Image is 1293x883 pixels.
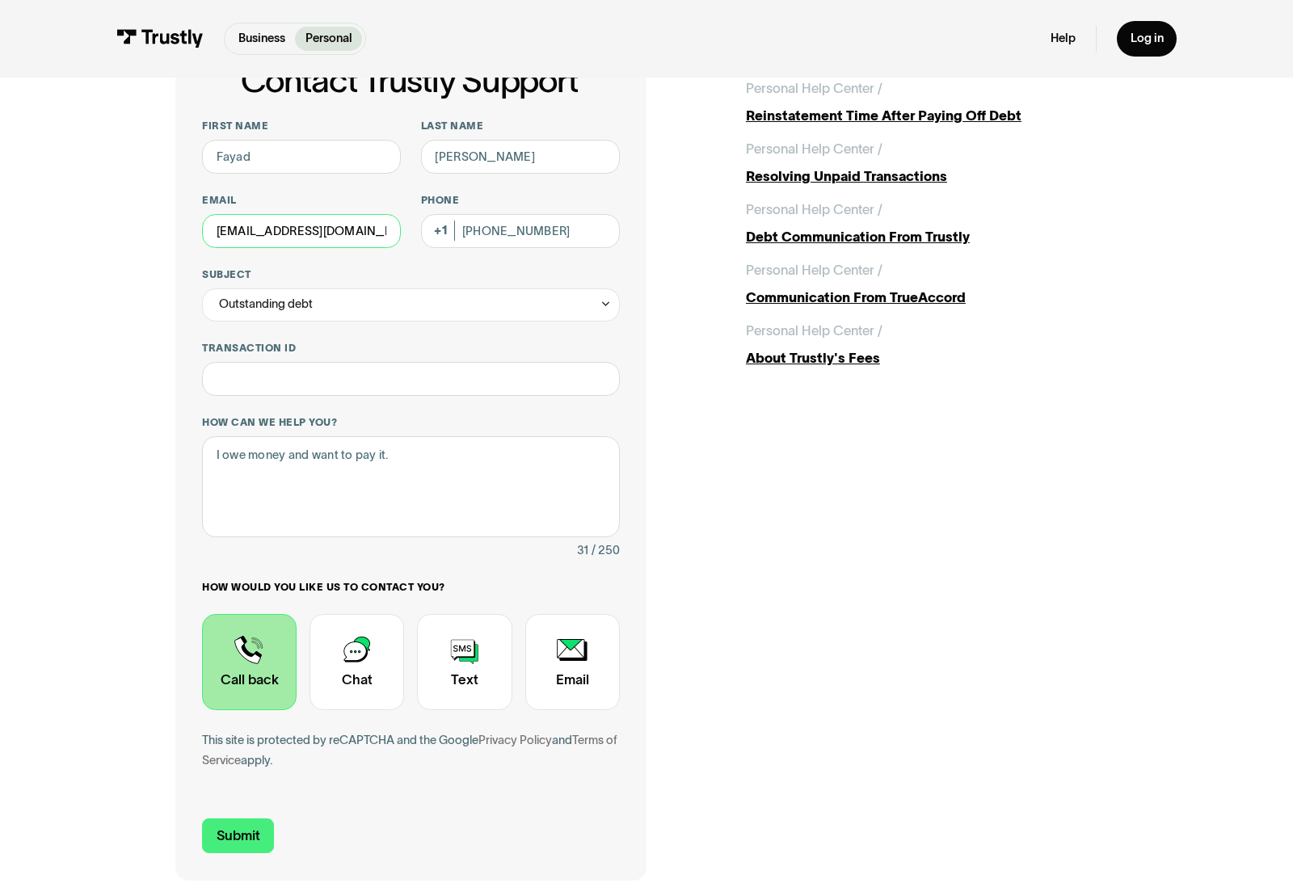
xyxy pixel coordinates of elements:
input: Submit [202,818,274,854]
label: How would you like us to contact you? [202,581,620,595]
p: Personal [305,30,352,48]
a: Business [228,27,295,51]
a: Privacy Policy [478,734,552,746]
a: Personal Help Center /Resolving Unpaid Transactions [746,139,1118,186]
div: Communication From TrueAccord [746,288,1118,308]
a: Log in [1117,21,1177,57]
a: Personal Help Center /Debt Communication From Trustly [746,200,1118,246]
div: 31 [577,540,588,561]
label: Last name [421,120,620,133]
a: Personal [295,27,362,51]
form: Contact Trustly Support [202,120,620,853]
a: Personal Help Center /About Trustly's Fees [746,321,1118,368]
a: Personal Help Center /Communication From TrueAccord [746,260,1118,307]
div: This site is protected by reCAPTCHA and the Google and apply. [202,730,620,771]
input: Howard [421,140,620,174]
div: Outstanding debt [219,294,313,314]
div: Reinstatement Time After Paying Off Debt [746,106,1118,126]
div: Outstanding debt [202,288,620,322]
div: About Trustly's Fees [746,348,1118,368]
div: Debt Communication From Trustly [746,227,1118,247]
input: alex@mail.com [202,214,401,248]
div: / 250 [592,540,620,561]
div: Resolving Unpaid Transactions [746,166,1118,187]
div: Personal Help Center / [746,200,882,220]
label: How can we help you? [202,416,620,430]
label: Transaction ID [202,342,620,355]
label: Subject [202,268,620,282]
div: Log in [1131,31,1164,46]
input: Alex [202,140,401,174]
label: First name [202,120,401,133]
div: Personal Help Center / [746,139,882,159]
div: Personal Help Center / [746,321,882,341]
h1: Contact Trustly Support [199,62,620,99]
a: Personal Help Center /Reinstatement Time After Paying Off Debt [746,78,1118,125]
div: Personal Help Center / [746,260,882,280]
p: Business [238,30,285,48]
label: Phone [421,194,620,208]
img: Trustly Logo [116,29,204,48]
label: Email [202,194,401,208]
a: Help [1051,31,1076,46]
input: (555) 555-5555 [421,214,620,248]
div: Personal Help Center / [746,78,882,99]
